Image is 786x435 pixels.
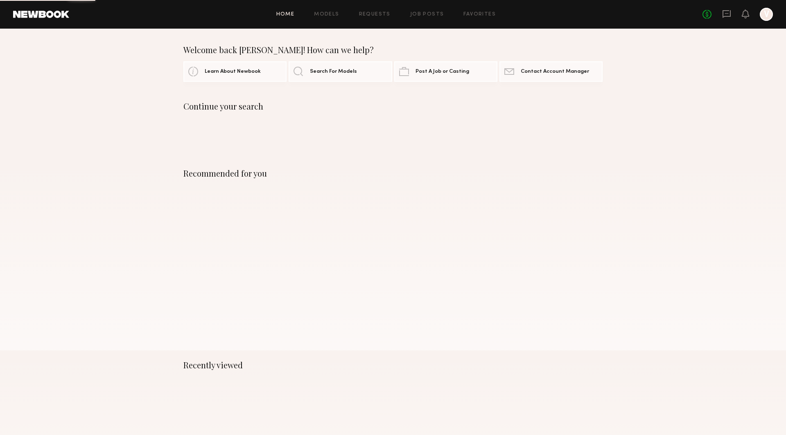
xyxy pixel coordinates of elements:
a: Home [276,12,295,17]
div: Recently viewed [183,360,603,370]
a: Favorites [463,12,496,17]
div: Continue your search [183,101,603,111]
div: Welcome back [PERSON_NAME]! How can we help? [183,45,603,55]
span: Learn About Newbook [205,69,261,74]
a: Contact Account Manager [499,61,603,82]
a: Job Posts [410,12,444,17]
div: Recommended for you [183,168,603,178]
a: V [760,8,773,21]
a: Requests [359,12,391,17]
span: Post A Job or Casting [416,69,469,74]
a: Models [314,12,339,17]
span: Search For Models [310,69,357,74]
span: Contact Account Manager [521,69,589,74]
a: Search For Models [289,61,392,82]
a: Learn About Newbook [183,61,287,82]
a: Post A Job or Casting [394,61,497,82]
